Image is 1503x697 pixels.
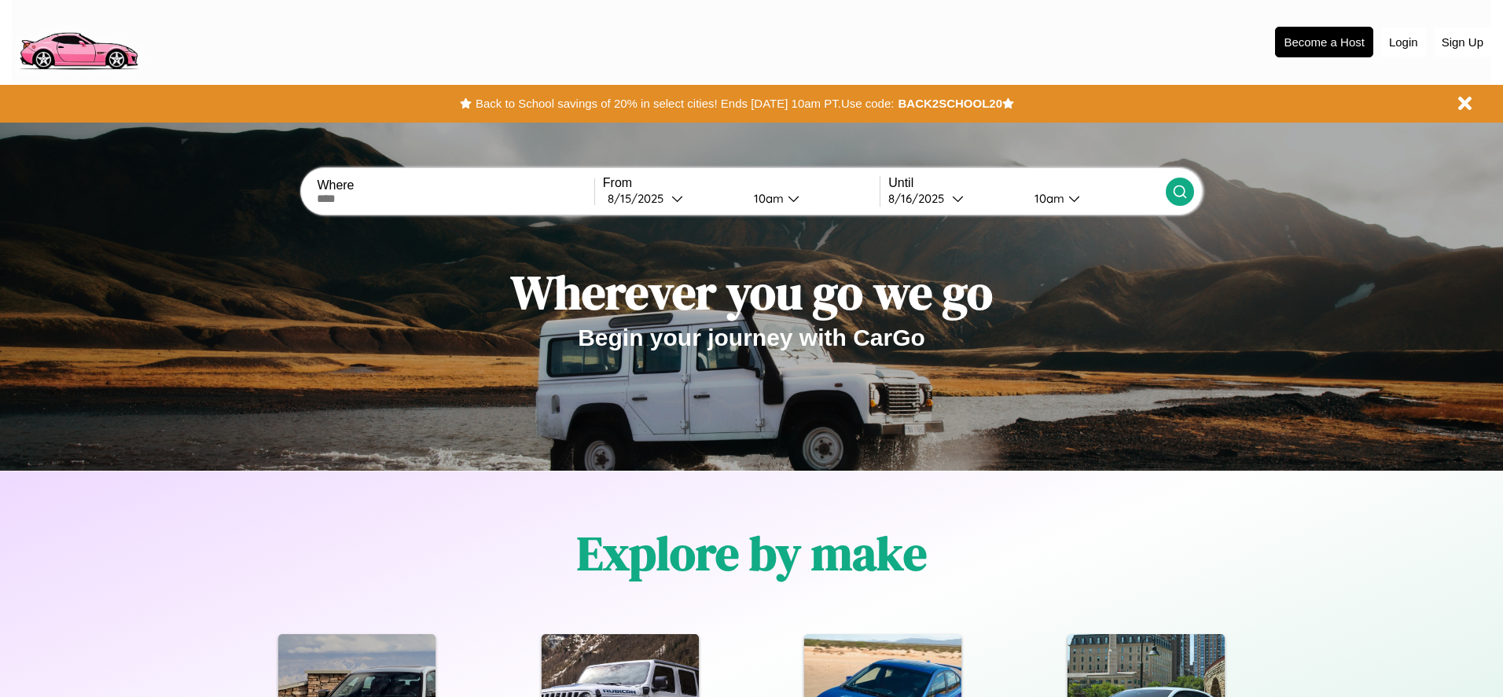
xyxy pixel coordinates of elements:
label: From [603,176,880,190]
button: Login [1381,28,1426,57]
label: Where [317,178,593,193]
button: Become a Host [1275,27,1373,57]
button: 10am [1022,190,1165,207]
img: logo [12,8,145,74]
label: Until [888,176,1165,190]
button: 8/15/2025 [603,190,741,207]
button: Back to School savings of 20% in select cities! Ends [DATE] 10am PT.Use code: [472,93,898,115]
div: 10am [1027,191,1068,206]
button: Sign Up [1434,28,1491,57]
button: 10am [741,190,880,207]
div: 10am [746,191,788,206]
div: 8 / 16 / 2025 [888,191,952,206]
b: BACK2SCHOOL20 [898,97,1002,110]
h1: Explore by make [577,521,927,585]
div: 8 / 15 / 2025 [608,191,671,206]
